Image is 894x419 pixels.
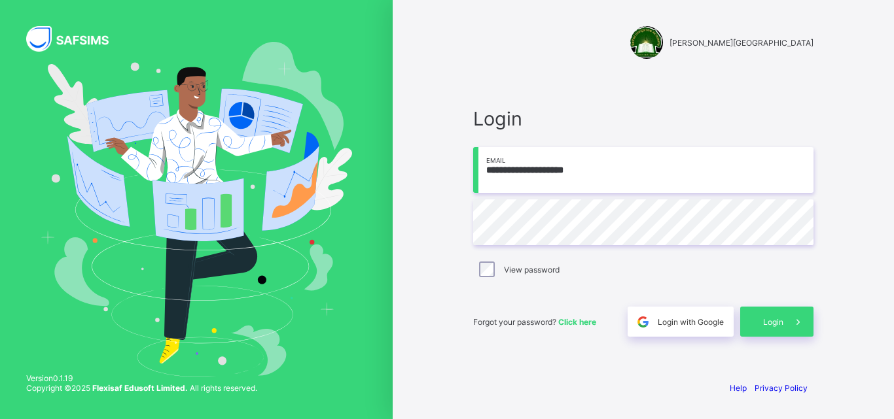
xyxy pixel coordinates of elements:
span: Login [473,107,814,130]
strong: Flexisaf Edusoft Limited. [92,383,188,393]
img: SAFSIMS Logo [26,26,124,52]
a: Privacy Policy [755,383,808,393]
img: google.396cfc9801f0270233282035f929180a.svg [635,314,651,329]
img: Hero Image [41,42,352,377]
span: Forgot your password? [473,317,596,327]
span: Login with Google [658,317,724,327]
span: Copyright © 2025 All rights reserved. [26,383,257,393]
span: Version 0.1.19 [26,373,257,383]
span: [PERSON_NAME][GEOGRAPHIC_DATA] [670,38,814,48]
a: Click here [558,317,596,327]
a: Help [730,383,747,393]
label: View password [504,265,560,275]
span: Login [763,317,783,327]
